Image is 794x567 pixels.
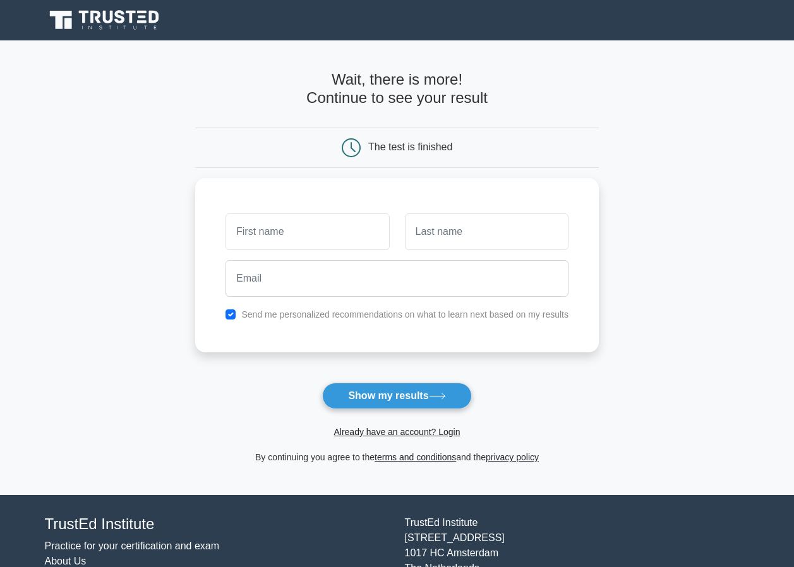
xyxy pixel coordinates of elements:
h4: TrustEd Institute [45,515,390,534]
input: First name [226,213,389,250]
input: Email [226,260,568,297]
a: Practice for your certification and exam [45,540,220,551]
a: privacy policy [486,452,539,462]
a: terms and conditions [375,452,456,462]
label: Send me personalized recommendations on what to learn next based on my results [241,309,568,319]
div: By continuing you agree to the and the [188,450,606,465]
h4: Wait, there is more! Continue to see your result [195,71,599,107]
button: Show my results [322,383,471,409]
a: About Us [45,556,87,566]
div: The test is finished [368,141,452,152]
input: Last name [405,213,568,250]
a: Already have an account? Login [334,427,460,437]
